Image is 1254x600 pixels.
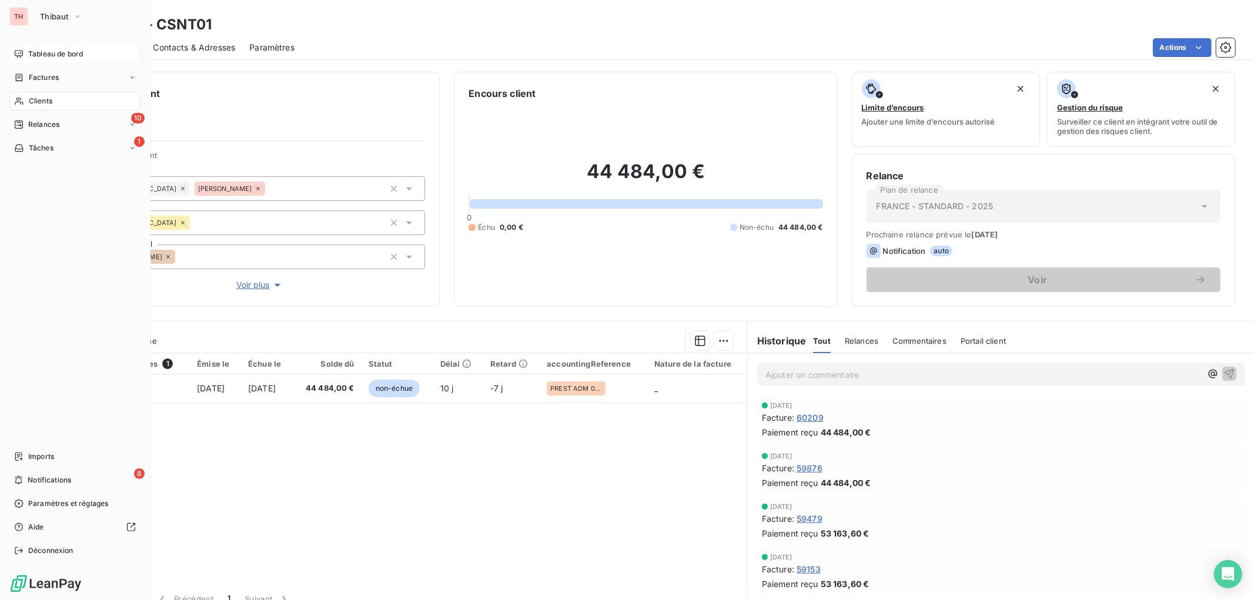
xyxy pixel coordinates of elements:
button: Voir [867,267,1220,292]
span: 60209 [797,411,824,424]
div: TH [9,7,28,26]
input: Ajouter une valeur [190,217,199,228]
a: Aide [9,518,141,537]
span: Tout [813,336,831,346]
span: Gestion du risque [1057,103,1123,112]
span: [DATE] [770,402,792,409]
span: Prochaine relance prévue le [867,230,1220,239]
span: Paramètres et réglages [28,498,108,509]
span: 0 [467,213,471,222]
span: Notifications [28,475,71,485]
span: Voir [881,275,1195,284]
span: Limite d’encours [862,103,924,112]
span: Facture : [762,512,794,525]
h2: 44 484,00 € [469,160,822,195]
div: Statut [369,359,426,368]
span: Ajouter une limite d’encours autorisé [862,117,995,126]
span: 59479 [797,512,822,525]
span: 44 484,00 € [821,477,871,489]
div: accountingReference [547,359,640,368]
button: Actions [1153,38,1212,57]
span: Relances [845,336,878,346]
span: -7 j [490,383,503,393]
div: Open Intercom Messenger [1214,560,1242,588]
div: Solde dû [300,359,355,368]
span: Facture : [762,411,794,424]
span: auto [930,246,952,256]
span: 44 484,00 € [300,383,355,394]
button: Voir plus [95,279,425,291]
span: Voir plus [236,279,283,291]
span: FRANCE - STANDARD - 2025 [877,200,994,212]
div: Nature de la facture [654,359,740,368]
span: 44 484,00 € [778,222,823,233]
div: Échue le [248,359,286,368]
span: 1 [162,358,173,369]
span: Déconnexion [28,545,73,556]
h6: Historique [748,334,807,348]
h6: Relance [867,169,1220,183]
span: PREST ADM 08 2025 [550,385,602,392]
div: Retard [490,359,533,368]
span: [DATE] [197,383,225,393]
span: Aide [28,522,44,532]
span: 10 j [440,383,454,393]
span: Commentaires [892,336,947,346]
div: Émise le [197,359,234,368]
h6: Informations client [71,86,425,100]
div: Délai [440,359,476,368]
span: [DATE] [248,383,276,393]
span: [DATE] [770,554,792,561]
span: 44 484,00 € [821,426,871,438]
span: [DATE] [770,452,792,460]
button: Gestion du risqueSurveiller ce client en intégrant votre outil de gestion des risques client. [1047,72,1235,147]
span: Propriétés Client [95,150,425,167]
span: Facture : [762,563,794,575]
span: [PERSON_NAME] [198,185,252,192]
span: 53 163,60 € [821,578,870,590]
button: Limite d’encoursAjouter une limite d’encours autorisé [852,72,1040,147]
span: Imports [28,451,54,462]
span: Paiement reçu [762,527,818,539]
h3: SNTT - CSNT01 [103,14,212,35]
span: Contacts & Adresses [153,42,235,53]
span: Paramètres [249,42,295,53]
span: 8 [134,468,145,479]
span: 59153 [797,563,821,575]
span: Portail client [961,336,1006,346]
span: [DATE] [972,230,998,239]
span: Échu [478,222,495,233]
span: Paiement reçu [762,477,818,489]
span: Non-échu [740,222,774,233]
span: Tâches [29,143,53,153]
span: non-échue [369,380,420,397]
span: _ [654,383,658,393]
span: Tableau de bord [28,49,83,59]
input: Ajouter une valeur [265,183,275,194]
span: Thibaut [40,12,68,21]
span: 0,00 € [500,222,523,233]
span: Relances [28,119,59,130]
span: [DATE] [770,503,792,510]
span: 59876 [797,462,822,474]
span: Factures [29,72,59,83]
span: Facture : [762,462,794,474]
span: 1 [134,136,145,147]
span: 53 163,60 € [821,527,870,539]
span: Paiement reçu [762,578,818,590]
span: Surveiller ce client en intégrant votre outil de gestion des risques client. [1057,117,1225,136]
span: 10 [131,113,145,123]
span: Notification [883,246,926,256]
span: Paiement reçu [762,426,818,438]
img: Logo LeanPay [9,574,82,593]
span: Clients [29,96,52,106]
input: Ajouter une valeur [175,252,185,262]
h6: Encours client [469,86,536,100]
